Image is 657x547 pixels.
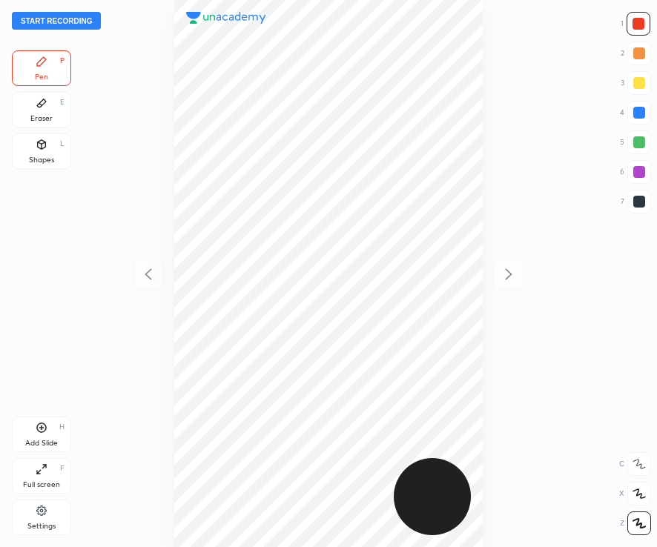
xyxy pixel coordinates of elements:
[60,465,65,472] div: F
[29,156,54,164] div: Shapes
[25,440,58,447] div: Add Slide
[620,130,651,154] div: 5
[619,482,651,505] div: X
[621,42,651,65] div: 2
[60,140,65,147] div: L
[30,115,53,122] div: Eraser
[35,73,48,81] div: Pen
[620,511,651,535] div: Z
[619,452,651,476] div: C
[620,160,651,184] div: 6
[60,99,65,106] div: E
[59,423,65,431] div: H
[186,12,266,24] img: logo.38c385cc.svg
[23,481,60,488] div: Full screen
[60,57,65,64] div: P
[12,12,101,30] button: Start recording
[620,101,651,125] div: 4
[621,12,650,36] div: 1
[621,190,651,213] div: 7
[27,523,56,530] div: Settings
[621,71,651,95] div: 3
